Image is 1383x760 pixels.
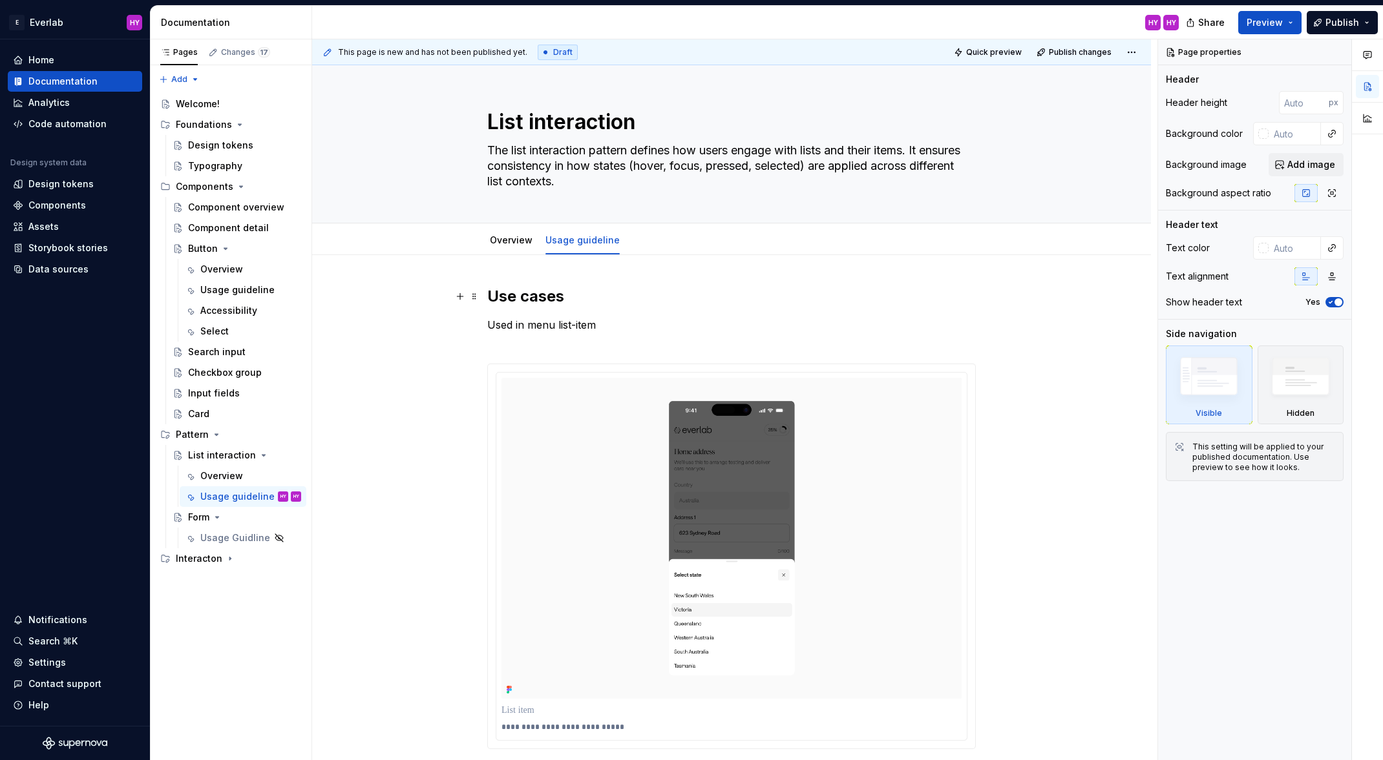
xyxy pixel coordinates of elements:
div: Foundations [176,118,232,131]
a: Card [167,404,306,424]
div: Input fields [188,387,240,400]
div: Welcome! [176,98,220,110]
div: Components [176,180,233,193]
div: Visible [1196,408,1222,418]
div: Overview [485,226,538,253]
div: E [9,15,25,30]
div: Hidden [1287,408,1314,418]
div: Component detail [188,221,269,234]
input: Auto [1279,91,1329,114]
div: Changes [221,47,270,57]
div: Form [188,511,209,524]
div: Usage guideline [540,226,625,253]
a: Typography [167,156,306,176]
a: Design tokens [167,135,306,156]
span: Add [171,74,187,85]
div: Typography [188,159,242,172]
a: Documentation [8,71,142,92]
div: Usage guideline [200,283,275,296]
div: Header height [1166,96,1227,109]
button: EEverlabHY [3,8,147,36]
p: Used in menu list-item [487,317,976,348]
button: Preview [1238,11,1302,34]
a: Usage guidelineHYHY [180,486,306,507]
div: Components [155,176,306,197]
a: Home [8,50,142,70]
a: Data sources [8,259,142,280]
div: Side navigation [1166,327,1237,340]
div: Overview [200,263,243,276]
textarea: List interaction [485,107,973,138]
span: Preview [1247,16,1283,29]
div: Accessibility [200,304,257,317]
div: Card [188,407,209,420]
div: Storybook stories [28,241,108,254]
a: Settings [8,652,142,673]
div: HY [130,17,140,28]
div: Visible [1166,345,1252,424]
div: Documentation [161,16,306,29]
a: List interaction [167,445,306,466]
div: HY [1167,17,1176,28]
button: Search ⌘K [8,631,142,652]
div: Design tokens [188,139,253,152]
label: Yes [1305,297,1320,307]
div: Settings [28,656,66,669]
div: Data sources [28,263,89,276]
span: This page is new and has not been published yet. [338,47,527,57]
a: Analytics [8,92,142,113]
h2: Use cases [487,286,976,307]
button: Share [1179,11,1233,34]
a: Overview [180,466,306,486]
div: Components [28,199,86,212]
div: Page tree [155,94,306,569]
div: Analytics [28,96,70,109]
input: Auto [1269,236,1321,260]
div: Overview [200,469,243,482]
div: Background aspect ratio [1166,187,1271,200]
a: Accessibility [180,300,306,321]
div: Header text [1166,218,1218,231]
button: Contact support [8,673,142,694]
span: Publish changes [1049,47,1112,57]
div: Component overview [188,201,284,214]
div: Help [28,699,49,712]
a: Form [167,507,306,528]
a: Button [167,238,306,259]
div: HY [293,490,299,503]
a: Input fields [167,383,306,404]
div: Pattern [176,428,209,441]
div: Documentation [28,75,98,88]
span: 17 [258,47,270,57]
div: Background color [1166,127,1243,140]
a: Component overview [167,197,306,218]
div: Usage guideline [200,490,275,503]
div: Notifications [28,613,87,626]
a: Welcome! [155,94,306,114]
svg: Supernova Logo [43,737,107,750]
div: Foundations [155,114,306,135]
div: Code automation [28,118,107,130]
p: px [1329,98,1338,108]
button: Publish changes [1033,43,1117,61]
a: Usage guideline [545,234,620,245]
div: Hidden [1258,345,1344,424]
a: Usage guideline [180,280,306,300]
div: Header [1166,73,1199,86]
div: Usage Guidline [200,531,270,544]
a: Usage Guidline [180,528,306,548]
button: Add image [1269,153,1344,176]
a: Code automation [8,114,142,134]
div: Background image [1166,158,1247,171]
a: Design tokens [8,174,142,194]
div: Checkbox group [188,366,262,379]
div: Button [188,242,218,255]
button: Quick preview [950,43,1028,61]
div: Assets [28,220,59,233]
div: This setting will be applied to your published documentation. Use preview to see how it looks. [1192,442,1335,473]
div: Pages [160,47,198,57]
div: HY [1148,17,1158,28]
div: Text color [1166,241,1210,254]
a: Components [8,195,142,216]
